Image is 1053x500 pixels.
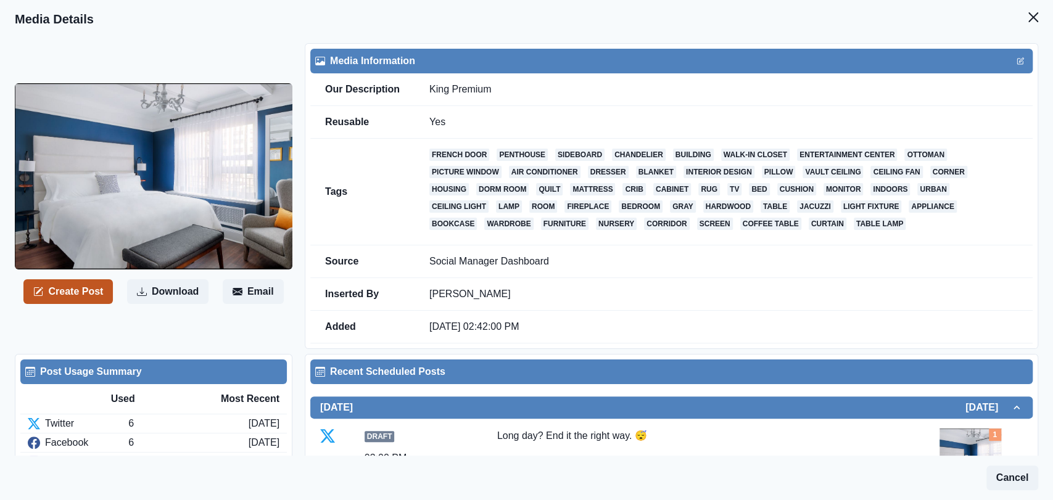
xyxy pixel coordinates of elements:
a: appliance [909,200,956,213]
div: Long day? End it the right way. 😴 [497,428,890,485]
a: blanket [636,166,676,178]
td: Source [310,245,415,278]
div: Total Media Attached [989,428,1001,441]
a: ceiling light [429,200,489,213]
div: Post Usage Summary [25,364,282,379]
td: Our Description [310,73,415,106]
td: Reusable [310,106,415,139]
div: 6 [128,454,248,469]
div: Media Information [315,54,1028,68]
a: sideboard [555,149,605,161]
a: indoors [870,183,910,195]
a: ottoman [904,149,946,161]
a: vault ceiling [803,166,863,178]
a: urban [917,183,949,195]
div: Twitter [28,416,128,431]
a: coffee table [740,218,801,230]
div: [DATE] [249,435,279,450]
button: Close [1021,5,1046,30]
div: Most Recent [195,391,279,406]
a: air conditioner [509,166,580,178]
h2: [DATE] [320,401,353,413]
a: [PERSON_NAME] [429,289,511,299]
img: xybxmvkp3cj1fizdtfkt [939,428,1001,490]
a: nursery [596,218,637,230]
span: Draft [365,431,395,442]
div: [DATE] [249,416,279,431]
a: picture window [429,166,502,178]
td: Yes [415,106,1033,139]
p: Social Manager Dashboard [429,255,1018,268]
a: bookcase [429,218,477,230]
button: Edit [1013,54,1028,68]
a: jacuzzi [797,200,833,213]
div: 6 [128,416,248,431]
a: gray [670,200,696,213]
button: Create Post [23,279,113,304]
button: Email [223,279,284,304]
a: corner [930,166,967,178]
div: 6 [128,435,248,450]
a: bed [749,183,769,195]
a: housing [429,183,469,195]
a: table [761,200,790,213]
a: furniture [541,218,588,230]
div: 03:00 PM US/Eastern [365,451,448,480]
a: tv [727,183,741,195]
a: room [529,200,557,213]
a: hardwood [703,200,753,213]
div: Recent Scheduled Posts [315,364,1028,379]
a: cushion [777,183,816,195]
a: entertainment center [797,149,897,161]
a: cabinet [653,183,691,195]
div: Used [111,391,196,406]
a: rug [698,183,720,195]
a: table lamp [854,218,906,230]
a: chandelier [612,149,666,161]
button: Download [127,279,209,304]
a: wardrobe [484,218,533,230]
a: interior design [683,166,754,178]
a: lamp [496,200,522,213]
button: [DATE][DATE] [310,396,1033,419]
a: fireplace [564,200,611,213]
a: penthouse [497,149,548,161]
td: Inserted By [310,278,415,311]
img: xybxmvkp3cj1fizdtfkt [15,83,292,269]
a: pillow [762,166,796,178]
td: [DATE] 02:42:00 PM [415,311,1033,343]
a: corridor [644,218,689,230]
a: screen [697,218,733,230]
a: building [673,149,714,161]
div: [DATE] [249,454,279,469]
a: quilt [536,183,563,195]
a: dorm room [476,183,529,195]
td: King Premium [415,73,1033,106]
h2: [DATE] [965,401,1010,413]
a: french door [429,149,489,161]
a: dresser [588,166,629,178]
div: Instagram [28,454,128,469]
div: Facebook [28,435,128,450]
a: bedroom [619,200,663,213]
td: Added [310,311,415,343]
button: Cancel [986,465,1038,490]
a: mattress [570,183,615,195]
td: Tags [310,139,415,245]
a: walk-in closet [721,149,790,161]
a: crib [622,183,645,195]
a: light fixture [841,200,902,213]
a: curtain [809,218,846,230]
a: monitor [824,183,863,195]
a: ceiling fan [870,166,922,178]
